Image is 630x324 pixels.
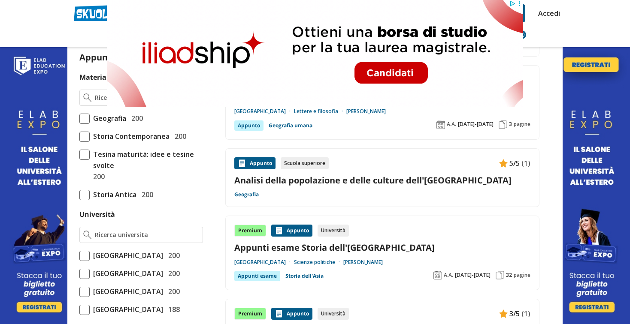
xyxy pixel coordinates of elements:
[318,308,349,320] div: Università
[234,174,530,186] a: Analisi della popolazione e delle culture dell'[GEOGRAPHIC_DATA]
[447,121,456,128] span: A.A.
[521,158,530,169] span: (1)
[79,72,136,82] label: Materia o esame
[269,120,312,131] a: Geografia umana
[433,271,442,279] img: Anno accademico
[538,4,556,22] a: Accedi
[90,149,203,171] span: Tesina maturità: idee e tesine svolte
[436,120,445,129] img: Anno accademico
[238,159,246,168] img: Appunti contenuto
[318,225,349,237] div: Università
[496,271,504,279] img: Pagine
[95,231,199,239] input: Ricerca universita
[90,286,163,297] span: [GEOGRAPHIC_DATA]
[165,250,180,261] span: 200
[234,120,264,131] div: Appunto
[83,93,91,102] img: Ricerca materia o esame
[90,250,163,261] span: [GEOGRAPHIC_DATA]
[281,157,329,169] div: Scuola superiore
[234,225,266,237] div: Premium
[234,259,294,266] a: [GEOGRAPHIC_DATA]
[514,121,530,128] span: pagine
[234,157,276,169] div: Appunto
[128,113,143,124] span: 200
[514,272,530,279] span: pagine
[458,121,494,128] span: [DATE]-[DATE]
[271,308,312,320] div: Appunto
[79,51,128,63] label: Appunti
[499,120,507,129] img: Pagine
[90,131,170,142] span: Storia Contemporanea
[444,272,453,279] span: A.A.
[499,159,508,168] img: Appunti contenuto
[234,191,259,198] a: Geografia
[509,121,512,128] span: 3
[499,309,508,318] img: Appunti contenuto
[83,231,91,239] img: Ricerca universita
[90,268,163,279] span: [GEOGRAPHIC_DATA]
[90,171,105,182] span: 200
[343,259,383,266] a: [PERSON_NAME]
[90,189,136,200] span: Storia Antica
[346,108,386,115] a: [PERSON_NAME]
[138,189,153,200] span: 200
[234,271,280,281] div: Appunti esame
[506,272,512,279] span: 32
[509,158,520,169] span: 5/5
[90,113,126,124] span: Geografia
[275,309,283,318] img: Appunti contenuto
[90,304,163,315] span: [GEOGRAPHIC_DATA]
[285,271,324,281] a: Storia dell'Asia
[521,308,530,319] span: (1)
[234,242,530,253] a: Appunti esame Storia dell'[GEOGRAPHIC_DATA]
[95,93,199,102] input: Ricerca materia o esame
[294,108,346,115] a: Lettere e filosofia
[294,259,343,266] a: Scienze politiche
[234,308,266,320] div: Premium
[171,131,186,142] span: 200
[165,304,180,315] span: 188
[234,108,294,115] a: [GEOGRAPHIC_DATA]
[165,286,180,297] span: 200
[275,226,283,235] img: Appunti contenuto
[509,308,520,319] span: 3/5
[79,210,115,219] label: Università
[165,268,180,279] span: 200
[455,272,491,279] span: [DATE]-[DATE]
[271,225,312,237] div: Appunto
